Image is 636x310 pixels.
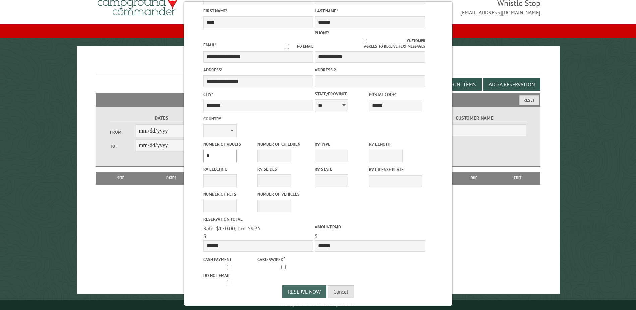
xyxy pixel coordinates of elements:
th: Edit [495,172,540,184]
label: Amount paid [315,224,425,230]
label: Last Name [315,8,425,14]
h2: Filters [96,93,540,106]
label: Do not email [203,272,256,279]
label: RV State [315,166,368,172]
label: Country [203,116,313,122]
button: Cancel [328,285,354,298]
th: Due [453,172,495,184]
label: First Name [203,8,313,14]
label: Cash payment [203,256,256,263]
label: Email [203,42,216,48]
label: Number of Adults [203,141,256,147]
h1: Reservations [96,57,540,75]
label: From: [110,129,135,135]
input: Customer agrees to receive text messages [323,39,407,43]
label: Dates [110,114,212,122]
button: Add a Reservation [483,78,540,91]
label: Address 2 [315,67,425,73]
input: No email [277,45,297,49]
small: © Campground Commander LLC. All rights reserved. [280,303,356,307]
button: Reset [519,95,539,105]
button: Reserve Now [282,285,326,298]
label: RV Electric [203,166,256,172]
label: To: [110,143,135,149]
th: Dates [143,172,200,184]
label: City [203,91,313,98]
label: Customer agrees to receive text messages [315,38,425,49]
th: Site [99,172,142,184]
label: RV License Plate [369,166,422,173]
label: Phone [315,30,330,36]
label: RV Type [315,141,368,147]
span: $ [315,232,318,239]
a: ? [283,256,285,260]
label: RV Slides [257,166,310,172]
label: Number of Pets [203,191,256,197]
span: Rate: $170.00, Tax: $9.35 [203,225,261,232]
label: Card swiped [257,255,310,263]
label: Number of Children [257,141,310,147]
label: RV Length [369,141,422,147]
label: No email [277,44,313,49]
button: Edit Add-on Items [424,78,482,91]
label: Customer Name [423,114,526,122]
label: Number of Vehicles [257,191,310,197]
label: Reservation Total [203,216,313,222]
label: Postal Code [369,91,422,98]
label: Address [203,67,313,73]
label: State/Province [315,91,368,97]
span: $ [203,232,206,239]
